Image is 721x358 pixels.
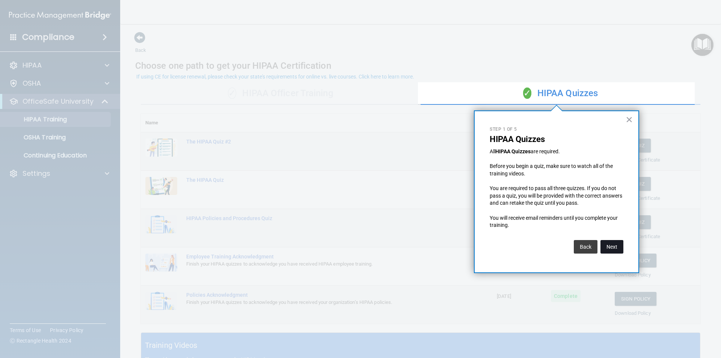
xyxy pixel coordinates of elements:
span: ✓ [523,88,531,99]
button: Back [574,240,597,254]
p: Before you begin a quiz, make sure to watch all of the training videos. [490,163,623,177]
p: Step 1 of 5 [490,126,623,133]
button: Next [600,240,623,254]
button: Close [626,113,633,125]
span: are required. [531,148,560,154]
div: HIPAA Quizzes [421,82,700,105]
p: You are required to pass all three quizzes. If you do not pass a quiz, you will be provided with ... [490,185,623,207]
p: HIPAA Quizzes [490,134,623,144]
strong: HIPAA Quizzes [495,148,531,154]
p: You will receive email reminders until you complete your training. [490,214,623,229]
span: All [490,148,495,154]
